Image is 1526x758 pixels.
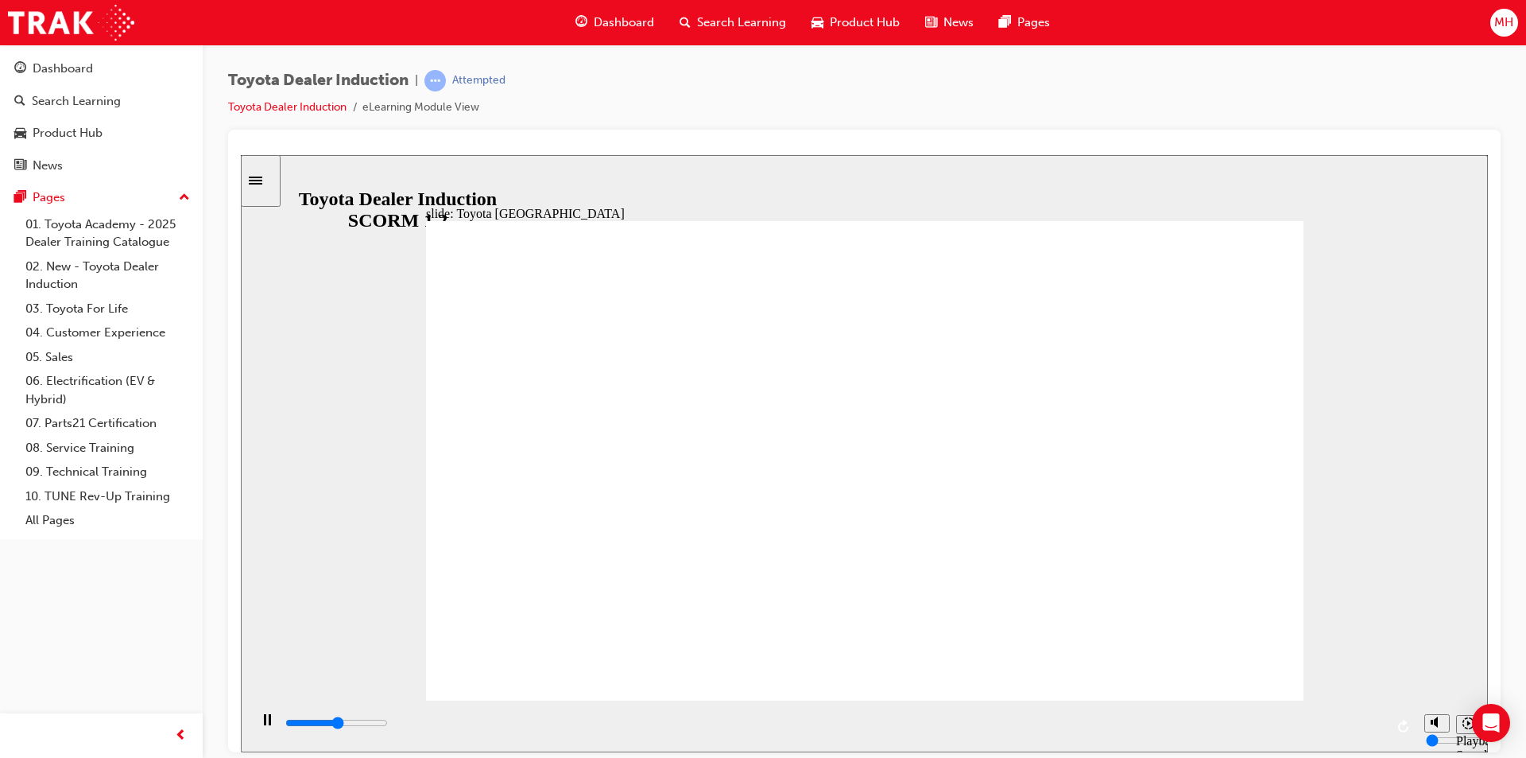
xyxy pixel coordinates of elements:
a: 09. Technical Training [19,460,196,484]
span: Search Learning [697,14,786,32]
input: volume [1185,579,1288,592]
a: car-iconProduct Hub [799,6,912,39]
a: 05. Sales [19,345,196,370]
li: eLearning Module View [362,99,479,117]
span: Pages [1017,14,1050,32]
span: | [415,72,418,90]
span: news-icon [925,13,937,33]
span: guage-icon [14,62,26,76]
span: guage-icon [575,13,587,33]
div: Pages [33,189,65,207]
div: Search Learning [32,92,121,111]
button: Pause (Ctrl+Alt+P) [8,558,35,585]
img: Trak [8,5,134,41]
span: car-icon [811,13,823,33]
span: Product Hub [830,14,900,32]
a: 08. Service Training [19,436,196,461]
a: guage-iconDashboard [563,6,667,39]
div: misc controls [1175,546,1239,597]
a: pages-iconPages [986,6,1063,39]
button: Pages [6,183,196,212]
div: Playback Speed [1215,579,1239,608]
span: Dashboard [594,14,654,32]
div: Open Intercom Messenger [1472,704,1510,742]
span: pages-icon [999,13,1011,33]
button: MH [1490,9,1518,37]
button: DashboardSearch LearningProduct HubNews [6,51,196,183]
div: Product Hub [33,124,103,142]
button: Replay (Ctrl+Alt+R) [1152,560,1175,584]
span: up-icon [179,188,190,208]
div: News [33,157,63,175]
a: All Pages [19,508,196,533]
span: Toyota Dealer Induction [228,72,409,90]
input: slide progress [45,562,147,574]
span: News [943,14,974,32]
a: Dashboard [6,54,196,84]
span: MH [1494,14,1513,32]
a: search-iconSearch Learning [667,6,799,39]
a: 01. Toyota Academy - 2025 Dealer Training Catalogue [19,212,196,255]
button: Playback speed [1215,560,1240,579]
a: 02. New - Toyota Dealer Induction [19,255,196,297]
a: Product Hub [6,119,196,148]
a: news-iconNews [912,6,986,39]
a: Search Learning [6,87,196,116]
a: News [6,151,196,181]
span: prev-icon [175,726,187,746]
a: 07. Parts21 Certification [19,411,196,436]
span: car-icon [14,126,26,141]
span: search-icon [680,13,691,33]
a: 10. TUNE Rev-Up Training [19,484,196,509]
span: news-icon [14,159,26,173]
a: 06. Electrification (EV & Hybrid) [19,369,196,411]
span: search-icon [14,95,25,109]
div: Dashboard [33,60,93,78]
div: Attempted [452,73,505,88]
span: learningRecordVerb_ATTEMPT-icon [424,70,446,91]
span: pages-icon [14,191,26,205]
a: 04. Customer Experience [19,321,196,345]
button: Unmute (Ctrl+Alt+M) [1183,559,1209,577]
a: Toyota Dealer Induction [228,100,347,114]
a: 03. Toyota For Life [19,297,196,321]
div: playback controls [8,546,1175,597]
